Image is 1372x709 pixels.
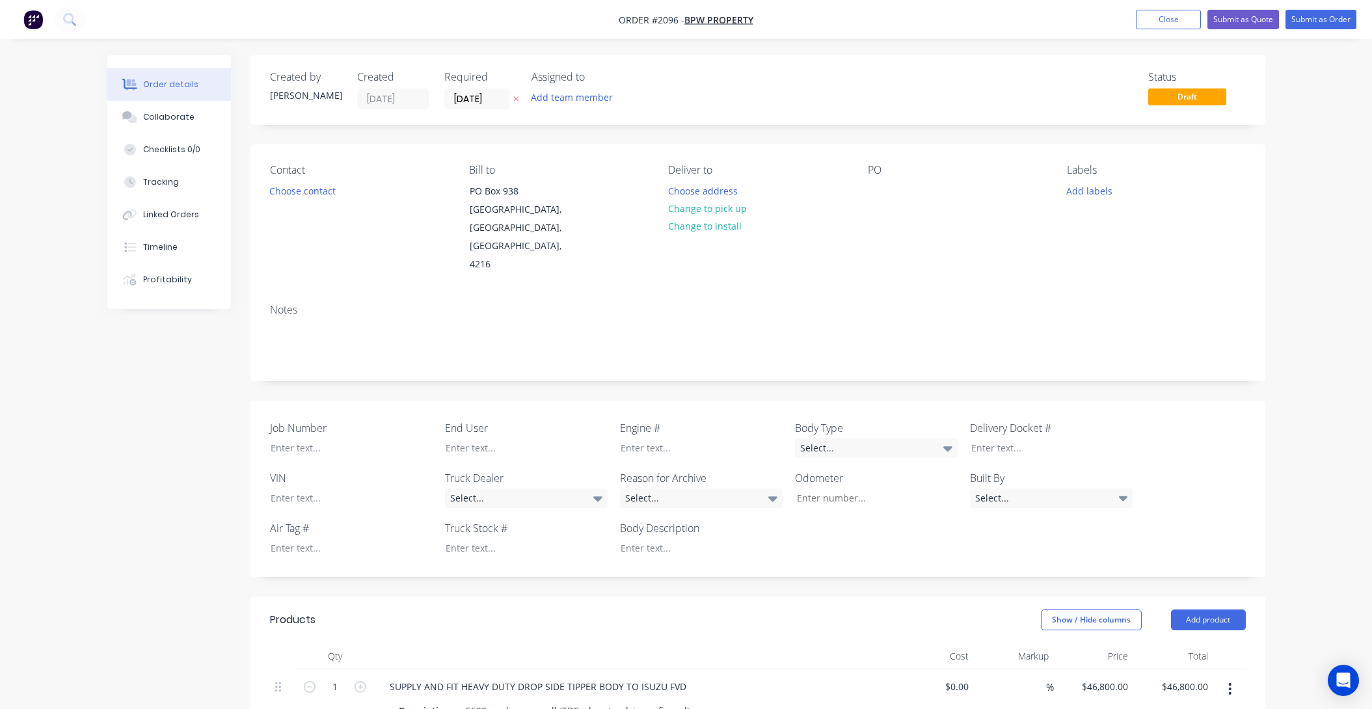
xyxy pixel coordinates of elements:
span: % [1046,680,1054,695]
button: Linked Orders [107,198,231,231]
button: Order details [107,68,231,101]
div: PO [868,164,1046,176]
div: Markup [974,643,1054,669]
div: Select... [970,488,1133,508]
button: Add product [1171,609,1246,630]
span: Draft [1148,88,1226,105]
div: Cost [894,643,975,669]
button: Add team member [524,88,619,106]
span: Order #2096 - [619,14,684,26]
div: SUPPLY AND FIT HEAVY DUTY DROP SIDE TIPPER BODY TO ISUZU FVD [379,677,697,696]
div: Select... [795,438,958,458]
button: Profitability [107,263,231,296]
label: Engine # [620,420,783,436]
label: Body Description [620,520,783,536]
div: Bill to [469,164,647,176]
div: Price [1054,643,1134,669]
label: Body Type [795,420,958,436]
button: Timeline [107,231,231,263]
div: Collaborate [143,111,195,123]
label: Reason for Archive [620,470,783,486]
div: Assigned to [531,71,662,83]
img: Factory [23,10,43,29]
label: Truck Stock # [445,520,608,536]
div: Qty [296,643,374,669]
div: Created by [270,71,342,83]
button: Submit as Quote [1207,10,1279,29]
div: Checklists 0/0 [143,144,200,155]
div: Required [444,71,516,83]
input: Enter number... [786,488,958,508]
div: Timeline [143,241,178,253]
label: End User [445,420,608,436]
div: [GEOGRAPHIC_DATA], [GEOGRAPHIC_DATA], [GEOGRAPHIC_DATA], 4216 [470,200,578,273]
div: Select... [445,488,608,508]
div: Notes [270,304,1246,316]
div: Products [270,612,316,628]
div: PO Box 938 [470,182,578,200]
div: Select... [620,488,783,508]
button: Add team member [531,88,620,106]
div: Profitability [143,274,192,286]
label: Job Number [270,420,433,436]
button: Choose address [661,181,744,199]
div: Tracking [143,176,179,188]
div: Contact [270,164,448,176]
button: Close [1136,10,1201,29]
label: VIN [270,470,433,486]
button: Checklists 0/0 [107,133,231,166]
div: Labels [1067,164,1245,176]
div: [PERSON_NAME] [270,88,342,102]
div: Linked Orders [143,209,199,221]
div: Total [1133,643,1213,669]
div: Order details [143,79,198,90]
button: Change to install [661,217,748,235]
button: Choose contact [262,181,342,199]
label: Delivery Docket # [970,420,1133,436]
label: Air Tag # [270,520,433,536]
a: BPW Property [684,14,753,26]
label: Truck Dealer [445,470,608,486]
div: Deliver to [668,164,846,176]
button: Add labels [1060,181,1120,199]
div: Status [1148,71,1246,83]
button: Tracking [107,166,231,198]
label: Odometer [795,470,958,486]
div: Created [357,71,429,83]
button: Submit as Order [1285,10,1356,29]
button: Show / Hide columns [1041,609,1142,630]
button: Collaborate [107,101,231,133]
button: Change to pick up [661,200,753,217]
div: Open Intercom Messenger [1328,665,1359,696]
label: Built By [970,470,1133,486]
div: PO Box 938[GEOGRAPHIC_DATA], [GEOGRAPHIC_DATA], [GEOGRAPHIC_DATA], 4216 [459,181,589,274]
